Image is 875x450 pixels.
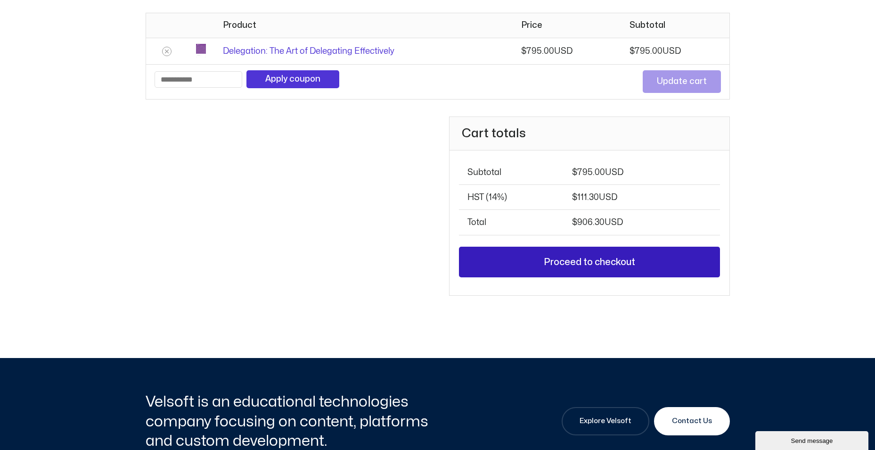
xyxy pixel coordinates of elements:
[572,218,605,226] bdi: 906.30
[562,407,649,435] a: Explore Velsoft
[572,168,605,176] bdi: 795.00
[521,47,526,55] span: $
[654,407,730,435] a: Contact Us
[196,44,206,58] img: Delegation: The Art of Delegating Effectively
[572,193,577,201] span: $
[630,47,635,55] span: $
[162,47,172,56] a: Remove Delegation: The Art of Delegating Effectively from cart
[755,429,870,450] iframe: chat widget
[572,168,577,176] span: $
[459,209,563,234] th: Total
[572,218,577,226] span: $
[459,247,720,278] a: Proceed to checkout
[246,70,339,88] button: Apply coupon
[214,13,513,38] th: Product
[643,70,721,93] button: Update cart
[572,193,617,201] span: 111.30
[672,416,712,427] span: Contact Us
[621,13,729,38] th: Subtotal
[513,13,621,38] th: Price
[521,47,554,55] bdi: 795.00
[630,47,662,55] bdi: 795.00
[450,117,729,150] h2: Cart totals
[459,184,563,209] th: HST (14%)
[459,160,563,184] th: Subtotal
[580,416,631,427] span: Explore Velsoft
[223,47,394,55] a: Delegation: The Art of Delegating Effectively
